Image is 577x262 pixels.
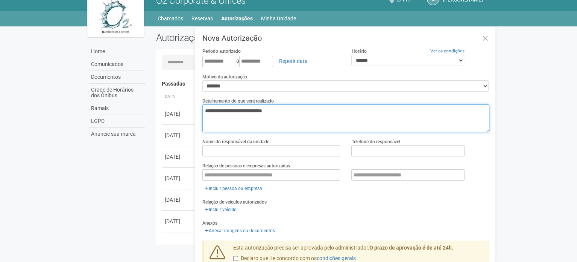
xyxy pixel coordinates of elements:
a: Ver as condições [430,48,465,54]
label: Anexos [202,220,217,227]
a: Comunicados [89,58,145,71]
h2: Autorizações [156,32,317,43]
a: Repetir data [274,55,313,67]
a: Autorizações [221,13,253,24]
a: Reservas [191,13,213,24]
h3: Nova Autorização [202,34,489,42]
a: Chamados [158,13,183,24]
a: Documentos [89,71,145,84]
label: Telefone do responsável [351,138,400,145]
h4: Passadas [162,81,484,87]
div: a [202,55,340,67]
a: Anuncie sua marca [89,128,145,140]
th: Data [162,91,196,103]
a: Home [89,45,145,58]
div: [DATE] [165,175,193,182]
div: [DATE] [165,218,193,225]
strong: O prazo de aprovação é de até 24h. [369,245,453,251]
label: Horário [351,48,366,55]
label: Motivo da autorização [202,74,247,80]
label: Período autorizado [202,48,241,55]
label: Detalhamento do que será realizado [202,98,274,104]
label: Nome do responsável da unidade [202,138,269,145]
a: Incluir veículo [202,205,239,214]
input: Declaro que li e concordo com oscondições gerais [233,256,238,261]
a: condições gerais [317,255,356,261]
a: Incluir pessoa ou empresa [202,184,264,193]
a: Anexar imagens ou documentos [202,227,277,235]
div: [DATE] [165,239,193,247]
a: Minha Unidade [261,13,296,24]
div: [DATE] [165,110,193,118]
div: [DATE] [165,153,193,161]
a: LGPD [89,115,145,128]
label: Relação de veículos autorizados [202,199,267,205]
label: Relação de pessoas e empresas autorizadas [202,162,290,169]
a: Ramais [89,102,145,115]
div: [DATE] [165,196,193,204]
div: [DATE] [165,132,193,139]
a: Grade de Horários dos Ônibus [89,84,145,102]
